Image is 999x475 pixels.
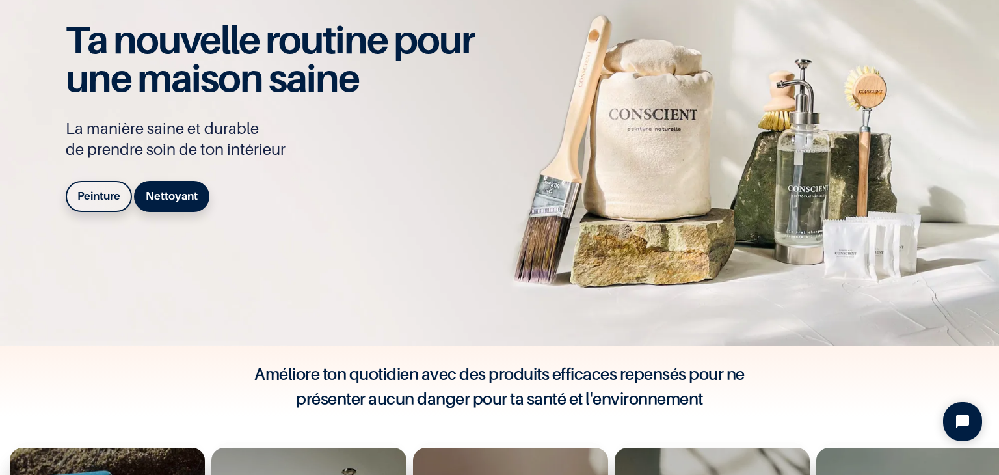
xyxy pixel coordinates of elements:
[66,181,132,212] a: Peinture
[932,391,993,452] iframe: Tidio Chat
[66,16,474,101] span: Ta nouvelle routine pour une maison saine
[77,189,120,202] b: Peinture
[66,118,488,160] p: La manière saine et durable de prendre soin de ton intérieur
[239,362,760,411] h4: Améliore ton quotidien avec des produits efficaces repensés pour ne présenter aucun danger pour t...
[146,189,198,202] b: Nettoyant
[134,181,209,212] a: Nettoyant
